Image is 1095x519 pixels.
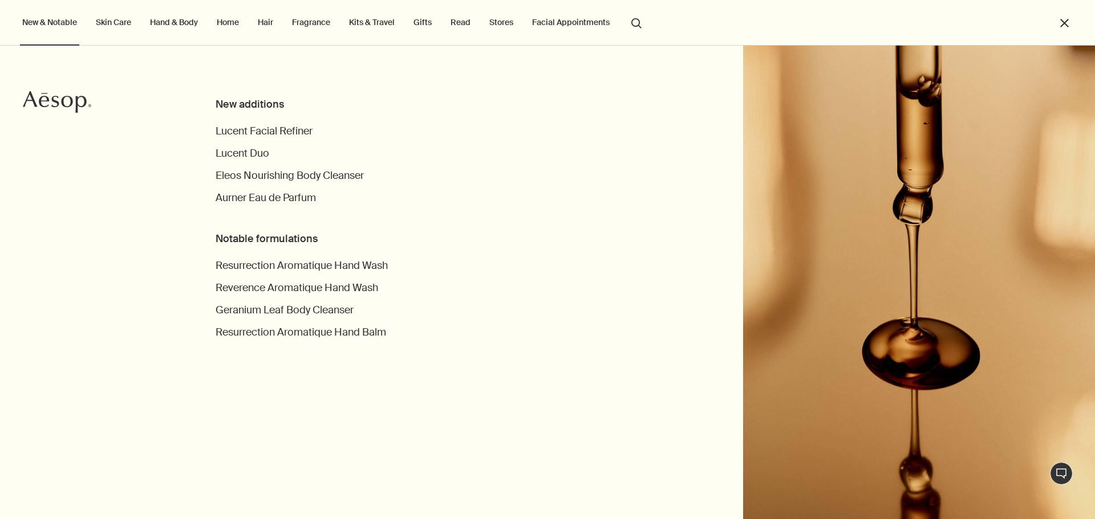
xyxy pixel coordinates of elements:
a: Fragrance [290,15,332,30]
a: Aesop [20,88,94,119]
a: Kits & Travel [347,15,397,30]
a: Lucent Duo [216,146,269,161]
button: Close the Menu [1058,17,1071,30]
a: Gifts [411,15,434,30]
span: Resurrection Aromatique Hand Balm [216,325,386,339]
span: Aurner Eau de Parfum [216,191,316,205]
button: Open search [626,11,647,33]
a: Hand & Body [148,15,200,30]
a: Resurrection Aromatique Hand Balm [216,325,386,340]
button: Stores [487,15,516,30]
a: Hair [255,15,275,30]
span: Eleos Nourishing Body Cleanser [216,169,364,182]
img: Bottle on bench in a labratory [743,46,1095,519]
a: Resurrection Aromatique Hand Wash [216,258,388,273]
a: Eleos Nourishing Body Cleanser [216,168,364,183]
a: Read [448,15,473,30]
a: Aurner Eau de Parfum [216,190,316,206]
svg: Aesop [23,91,91,113]
span: Reverence Aromatique Hand Wash [216,281,378,295]
a: Skin Care [94,15,133,30]
span: Lucent Duo [216,146,269,160]
button: New & Notable [20,15,79,30]
a: Geranium Leaf Body Cleanser [216,303,354,318]
a: Reverence Aromatique Hand Wash [216,280,378,296]
div: Notable formulations [216,231,480,247]
a: Home [214,15,241,30]
a: Facial Appointments [530,15,612,30]
div: New additions [216,97,480,112]
button: Live Assistance [1050,462,1073,485]
span: Lucent Facial Refiner [216,124,313,138]
span: Resurrection Aromatique Hand Wash [216,259,388,272]
span: Geranium Leaf Body Cleanser [216,303,354,317]
a: Lucent Facial Refiner [216,124,313,139]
